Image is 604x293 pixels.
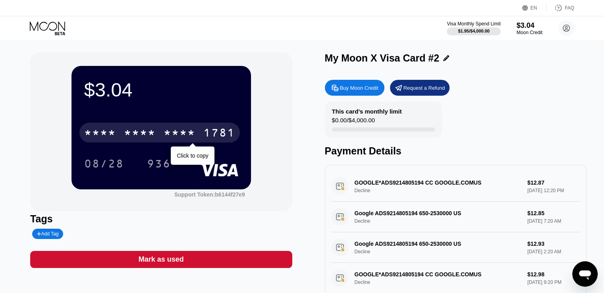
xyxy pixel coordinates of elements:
div: My Moon X Visa Card #2 [325,52,440,64]
div: 936 [141,154,177,173]
div: 1781 [203,127,235,140]
div: Moon Credit [517,30,542,35]
div: $0.00 / $4,000.00 [332,117,375,127]
div: Support Token: b6144f27e9 [174,191,245,198]
div: $3.04 [84,79,238,101]
div: EN [531,5,537,11]
div: Tags [30,213,292,225]
div: 08/28 [84,158,124,171]
div: Request a Refund [403,85,445,91]
div: Buy Moon Credit [340,85,378,91]
div: FAQ [565,5,574,11]
div: Mark as used [30,251,292,268]
div: Request a Refund [390,80,450,96]
div: Click to copy [177,152,208,159]
div: Support Token:b6144f27e9 [174,191,245,198]
iframe: Nút để khởi chạy cửa sổ nhắn tin [572,261,598,287]
div: Mark as used [139,255,184,264]
div: Buy Moon Credit [325,80,384,96]
div: This card’s monthly limit [332,108,402,115]
div: FAQ [546,4,574,12]
div: Add Tag [37,231,58,237]
div: 936 [147,158,171,171]
div: Visa Monthly Spend Limit$1.95/$4,000.00 [447,21,500,35]
div: $3.04 [517,21,542,30]
div: $1.95 / $4,000.00 [458,29,490,33]
div: $3.04Moon Credit [517,21,542,35]
div: Payment Details [325,145,587,157]
div: 08/28 [78,154,130,173]
div: Add Tag [32,229,63,239]
div: EN [522,4,546,12]
div: Visa Monthly Spend Limit [447,21,500,27]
